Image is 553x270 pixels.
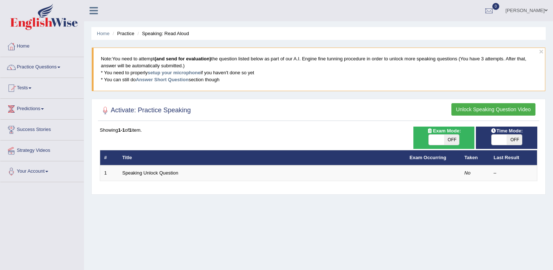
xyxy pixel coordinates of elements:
[0,140,84,159] a: Strategy Videos
[136,30,189,37] li: Speaking: Read Aloud
[136,77,188,82] a: Answer Short Question
[118,150,406,165] th: Title
[111,30,134,37] li: Practice
[0,78,84,96] a: Tests
[539,48,543,55] button: ×
[100,105,191,116] h2: Activate: Practice Speaking
[100,127,537,134] div: Showing of item.
[461,150,490,165] th: Taken
[0,99,84,117] a: Predictions
[122,170,178,176] a: Speaking Unlock Question
[100,165,118,181] td: 1
[129,127,132,133] b: 1
[492,3,500,10] span: 0
[494,170,533,177] div: –
[101,56,112,61] span: Note:
[490,150,537,165] th: Last Result
[0,36,84,55] a: Home
[155,56,211,61] b: (and send for evaluation)
[118,127,125,133] b: 1-1
[424,127,463,135] span: Exam Mode:
[100,150,118,165] th: #
[0,57,84,75] a: Practice Questions
[148,70,200,75] a: setup your microphone
[451,103,535,116] button: Unlock Speaking Question Video
[444,135,459,145] span: OFF
[507,135,522,145] span: OFF
[465,170,471,176] em: No
[410,155,446,160] a: Exam Occurring
[0,161,84,180] a: Your Account
[488,127,526,135] span: Time Mode:
[0,120,84,138] a: Success Stories
[92,48,545,91] blockquote: You need to attempt the question listed below as part of our A.I. Engine fine tunning procedure i...
[97,31,110,36] a: Home
[413,127,475,149] div: Show exams occurring in exams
